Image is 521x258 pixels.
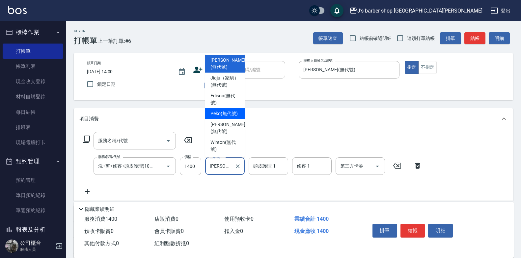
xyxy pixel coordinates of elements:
button: Open [163,136,174,146]
div: J’s barber shop [GEOGRAPHIC_DATA][PERSON_NAME] [357,7,482,15]
input: YYYY/MM/DD hh:mm [87,66,171,77]
span: 鎖定日期 [97,81,116,88]
span: 連續打單結帳 [407,35,435,42]
span: [PERSON_NAME] (無代號) [210,57,245,71]
span: Winton (無代號) [210,139,239,153]
a: 每日結帳 [3,105,63,120]
label: 服務人員姓名/編號 [303,58,332,63]
a: 帳單列表 [3,59,63,74]
button: 登出 [488,5,513,17]
h5: 公司櫃台 [20,240,54,246]
h2: Key In [74,29,97,33]
button: 指定 [405,61,419,74]
button: 明細 [428,224,453,238]
button: 掛單 [440,32,461,45]
a: 排班表 [3,120,63,135]
button: 掛單 [372,224,397,238]
button: J’s barber shop [GEOGRAPHIC_DATA][PERSON_NAME] [347,4,485,17]
span: 店販消費 0 [154,216,178,222]
button: Open [163,161,174,172]
a: 預約管理 [3,173,63,188]
label: 服務名稱/代號 [98,154,120,159]
span: 會員卡販賣 0 [154,228,184,234]
button: Choose date, selected date is 2025-09-24 [174,64,190,80]
a: 單週預約紀錄 [3,203,63,218]
p: 隱藏業績明細 [85,206,115,213]
button: save [330,4,343,17]
button: Open [372,161,383,172]
a: 材料自購登錄 [3,89,63,104]
p: 項目消費 [79,115,99,122]
span: 結帳前確認明細 [360,35,392,42]
a: 打帳單 [3,44,63,59]
span: 服務消費 1400 [84,216,117,222]
button: Clear [233,162,242,171]
button: 明細 [489,32,510,45]
div: 項目消費 [74,108,513,129]
button: 結帳 [400,224,425,238]
span: Peko (無代號) [210,110,238,117]
label: 價格 [184,154,191,159]
p: 服務人員 [20,246,54,252]
button: 結帳 [464,32,485,45]
a: 現場電腦打卡 [3,135,63,150]
button: 不指定 [418,61,437,74]
span: 預收卡販賣 0 [84,228,114,234]
button: 櫃檯作業 [3,24,63,41]
button: 預約管理 [3,153,63,170]
span: 現金應收 1400 [294,228,329,234]
h3: 打帳單 [74,36,97,45]
a: 單日預約紀錄 [3,188,63,203]
span: 紅利點數折抵 0 [154,240,189,246]
span: 業績合計 1400 [294,216,329,222]
span: 使用預收卡 0 [224,216,254,222]
button: 報表及分析 [3,221,63,238]
label: 帳單日期 [87,61,101,66]
span: 上一筆訂單:#6 [97,37,131,45]
span: Edison (無代號) [210,92,239,106]
span: [PERSON_NAME] (無代號) [210,121,245,135]
a: 現金收支登錄 [3,74,63,89]
button: 帳單速查 [313,32,343,45]
span: Jiaju（家駒） (無代號) [210,75,239,88]
span: 扣入金 0 [224,228,243,234]
img: Logo [8,6,27,14]
span: 其他付款方式 0 [84,240,119,246]
img: Person [5,240,18,253]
